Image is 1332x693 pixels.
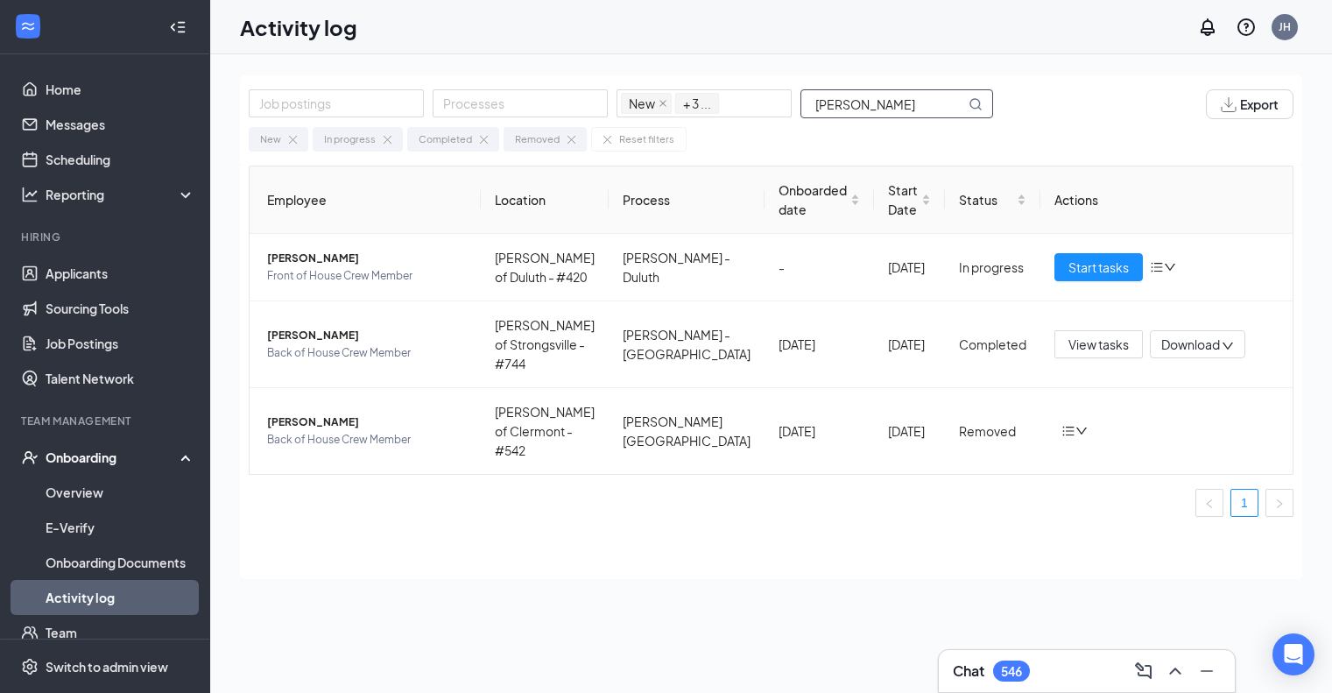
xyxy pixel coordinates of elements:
div: Switch to admin view [46,658,168,675]
div: Reporting [46,186,196,203]
div: [DATE] [888,258,931,277]
span: close [659,99,667,108]
div: Completed [419,131,472,147]
a: Team [46,615,195,650]
li: Next Page [1265,489,1293,517]
div: Completed [959,335,1026,354]
td: [PERSON_NAME] of Duluth - #420 [481,234,609,301]
a: Talent Network [46,361,195,396]
a: Scheduling [46,142,195,177]
div: [DATE] [888,335,931,354]
td: [PERSON_NAME][GEOGRAPHIC_DATA] [609,388,765,474]
a: Activity log [46,580,195,615]
a: E-Verify [46,510,195,545]
div: 546 [1001,664,1022,679]
div: In progress [324,131,376,147]
div: In progress [959,258,1026,277]
div: Hiring [21,230,192,244]
span: Back of House Crew Member [267,344,467,362]
span: Download [1161,336,1220,354]
span: down [1164,261,1176,273]
button: Minimize [1193,657,1221,685]
svg: Notifications [1197,17,1218,38]
span: bars [1150,260,1164,274]
button: left [1195,489,1223,517]
div: [DATE] [888,421,931,441]
button: View tasks [1054,330,1143,358]
svg: Minimize [1196,661,1217,682]
td: [PERSON_NAME] of Clermont - #542 [481,388,609,474]
div: Open Intercom Messenger [1272,633,1314,675]
span: Back of House Crew Member [267,431,467,449]
span: Start tasks [1068,258,1129,277]
button: Export [1206,89,1293,119]
span: bars [1061,424,1075,438]
span: New [629,94,655,113]
span: right [1274,499,1285,509]
div: Removed [959,421,1026,441]
span: Onboarded date [779,180,847,219]
div: [DATE] [779,421,860,441]
div: Onboarding [46,449,180,466]
a: Onboarding Documents [46,545,195,580]
span: + 3 ... [675,93,719,114]
h3: Chat [953,661,984,681]
span: Status [959,190,1013,209]
svg: ComposeMessage [1133,661,1154,682]
button: ChevronUp [1161,657,1189,685]
svg: WorkstreamLogo [19,18,37,35]
span: New [621,93,672,114]
h1: Activity log [240,12,357,42]
div: Removed [515,131,560,147]
a: 1 [1231,490,1258,516]
span: [PERSON_NAME] [267,327,467,344]
a: Messages [46,107,195,142]
a: Sourcing Tools [46,291,195,326]
th: Employee [250,166,481,234]
a: Home [46,72,195,107]
span: + 3 ... [683,94,711,113]
svg: UserCheck [21,449,39,466]
svg: MagnifyingGlass [969,97,983,111]
svg: Analysis [21,186,39,203]
th: Actions [1040,166,1293,234]
li: Previous Page [1195,489,1223,517]
span: View tasks [1068,335,1129,354]
div: New [260,131,281,147]
div: Reset filters [619,131,674,147]
div: - [779,258,860,277]
th: Status [945,166,1040,234]
button: ComposeMessage [1130,657,1158,685]
button: Start tasks [1054,253,1143,281]
div: Team Management [21,414,192,428]
a: Applicants [46,256,195,291]
span: left [1204,499,1215,509]
span: Front of House Crew Member [267,267,467,285]
button: right [1265,489,1293,517]
th: Process [609,166,765,234]
span: [PERSON_NAME] [267,250,467,267]
a: Overview [46,475,195,510]
td: [PERSON_NAME] - Duluth [609,234,765,301]
span: down [1075,425,1088,437]
svg: Settings [21,658,39,675]
a: Job Postings [46,326,195,361]
span: down [1222,340,1234,352]
div: JH [1279,19,1291,34]
li: 1 [1230,489,1258,517]
th: Location [481,166,609,234]
th: Onboarded date [765,166,874,234]
span: [PERSON_NAME] [267,414,467,431]
div: [DATE] [779,335,860,354]
span: Export [1240,98,1279,110]
th: Start Date [874,166,945,234]
td: [PERSON_NAME] - [GEOGRAPHIC_DATA] [609,301,765,388]
span: Start Date [888,180,918,219]
svg: Collapse [169,18,187,36]
td: [PERSON_NAME] of Strongsville - #744 [481,301,609,388]
svg: QuestionInfo [1236,17,1257,38]
svg: ChevronUp [1165,661,1186,682]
